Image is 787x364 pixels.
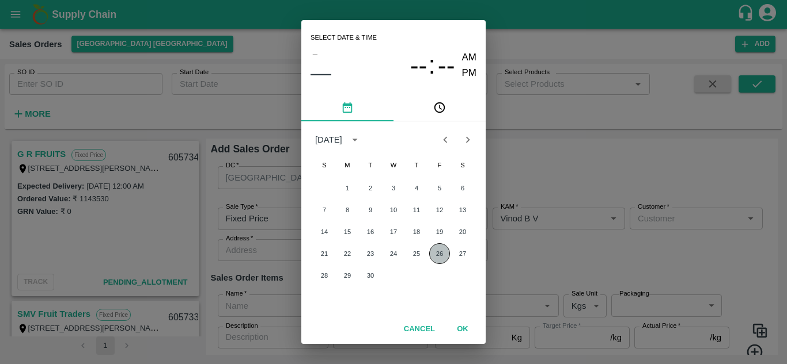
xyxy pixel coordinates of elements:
[337,200,358,220] button: 8
[337,154,358,177] span: Monday
[383,200,404,220] button: 10
[429,154,450,177] span: Friday
[410,51,427,81] span: --
[429,221,450,242] button: 19
[429,243,450,264] button: 26
[301,94,393,121] button: pick date
[444,319,481,339] button: OK
[406,221,427,242] button: 18
[452,178,473,198] button: 6
[406,200,427,220] button: 11
[360,178,381,198] button: 2
[462,50,477,66] button: AM
[429,178,450,198] button: 5
[457,129,479,151] button: Next month
[383,221,404,242] button: 17
[311,29,377,47] span: Select date & time
[314,243,335,264] button: 21
[311,47,320,62] button: –
[434,129,456,151] button: Previous month
[314,154,335,177] span: Sunday
[406,243,427,264] button: 25
[360,265,381,286] button: 30
[452,154,473,177] span: Saturday
[383,243,404,264] button: 24
[438,51,455,81] span: --
[383,154,404,177] span: Wednesday
[383,178,404,198] button: 3
[313,47,317,62] span: –
[337,221,358,242] button: 15
[393,94,486,121] button: pick time
[360,154,381,177] span: Tuesday
[452,221,473,242] button: 20
[462,66,477,81] button: PM
[452,243,473,264] button: 27
[311,62,331,85] button: ––
[360,221,381,242] button: 16
[399,319,440,339] button: Cancel
[360,200,381,220] button: 9
[315,133,342,146] div: [DATE]
[438,50,455,81] button: --
[314,265,335,286] button: 28
[429,200,450,220] button: 12
[428,50,435,81] span: :
[410,50,427,81] button: --
[337,178,358,198] button: 1
[314,221,335,242] button: 14
[314,200,335,220] button: 7
[337,243,358,264] button: 22
[346,131,364,149] button: calendar view is open, switch to year view
[406,178,427,198] button: 4
[360,243,381,264] button: 23
[406,154,427,177] span: Thursday
[452,200,473,220] button: 13
[337,265,358,286] button: 29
